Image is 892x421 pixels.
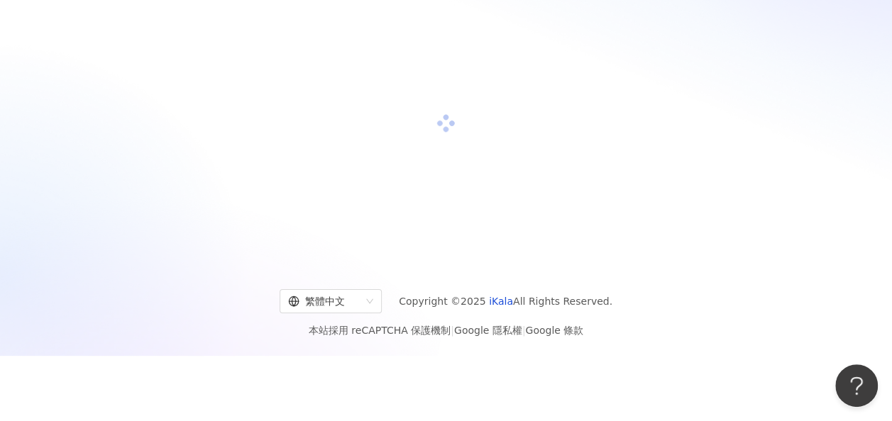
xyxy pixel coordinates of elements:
[309,322,583,339] span: 本站採用 reCAPTCHA 保護機制
[288,290,360,313] div: 繁體中文
[489,296,513,307] a: iKala
[522,325,526,336] span: |
[835,364,878,407] iframe: Help Scout Beacon - Open
[451,325,454,336] span: |
[454,325,522,336] a: Google 隱私權
[399,293,612,310] span: Copyright © 2025 All Rights Reserved.
[525,325,583,336] a: Google 條款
